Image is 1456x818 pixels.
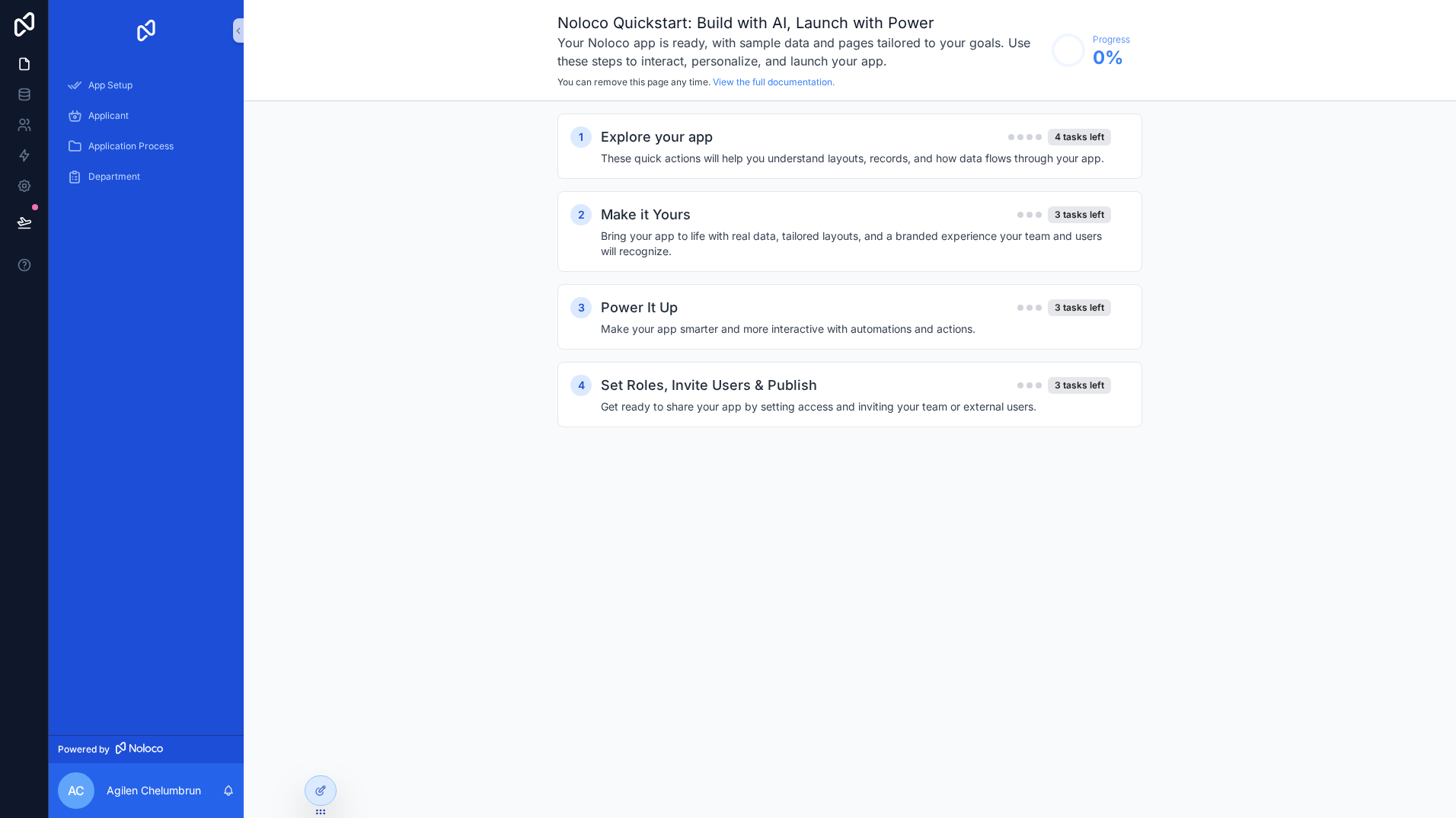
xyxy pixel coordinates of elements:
a: App Setup [58,72,235,99]
a: Department [58,163,235,190]
span: Powered by [58,743,110,756]
span: You can remove this page any time. [557,76,710,88]
span: Application Process [88,140,174,152]
a: Applicant [58,102,235,129]
span: Department [88,171,140,183]
span: AC [68,781,85,800]
img: App logo [134,18,158,43]
span: Applicant [88,110,129,122]
h1: Noloco Quickstart: Build with AI, Launch with Power [557,12,1044,34]
span: App Setup [88,79,133,91]
h3: Your Noloco app is ready, with sample data and pages tailored to your goals. Use these steps to i... [557,34,1044,70]
a: Powered by [49,735,244,763]
div: scrollable content [49,61,244,210]
p: Agilen Chelumbrun [107,783,201,798]
span: 0 % [1093,46,1130,70]
span: Progress [1093,34,1130,46]
a: Application Process [58,133,235,160]
a: View the full documentation. [713,76,835,88]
